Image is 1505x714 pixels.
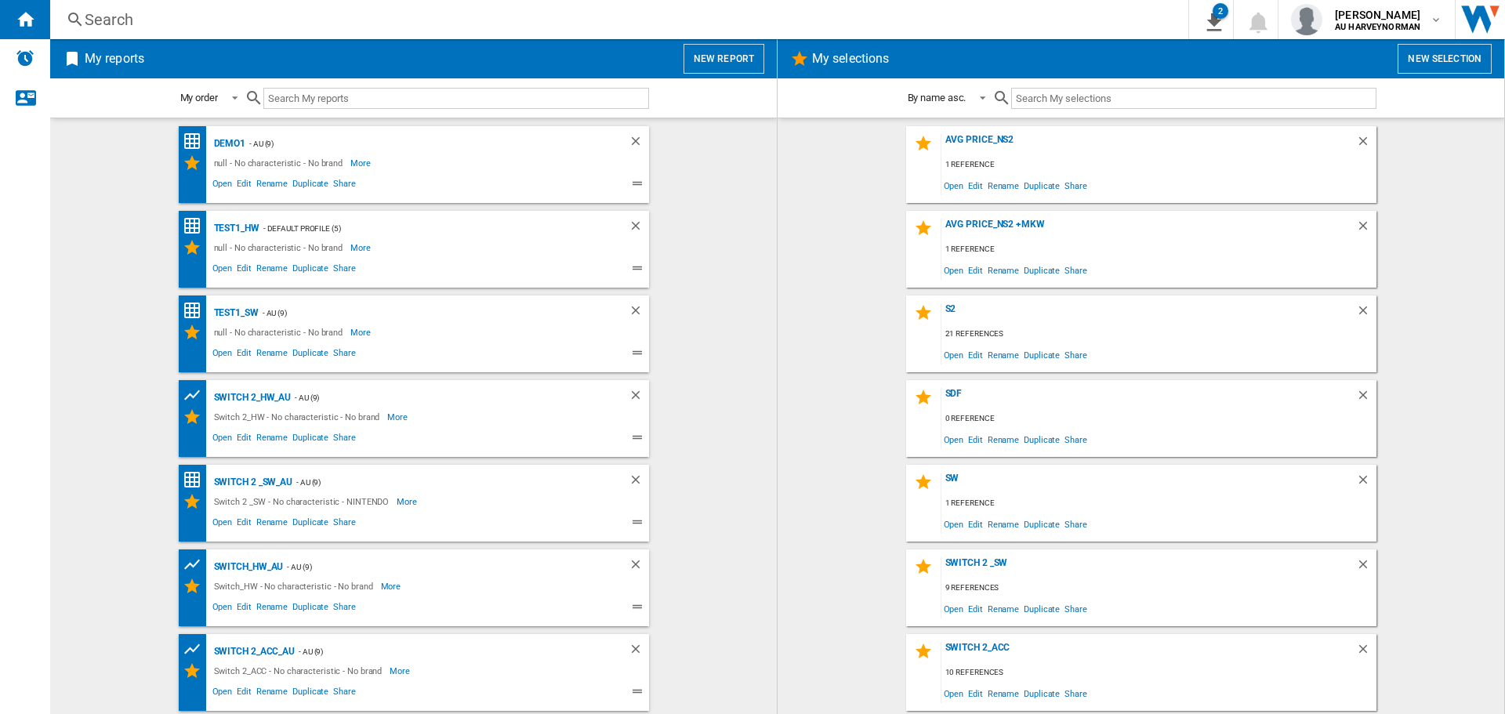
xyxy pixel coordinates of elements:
[234,600,254,618] span: Edit
[941,494,1376,513] div: 1 reference
[985,513,1021,535] span: Rename
[283,557,597,577] div: - AU (9)
[210,303,259,323] div: test1_SW
[629,642,649,661] div: Delete
[183,323,210,342] div: My Selections
[1356,219,1376,240] div: Delete
[183,470,210,490] div: Price Matrix
[941,578,1376,598] div: 9 references
[180,92,218,103] div: My order
[290,261,331,280] span: Duplicate
[254,261,290,280] span: Rename
[331,600,358,618] span: Share
[254,346,290,364] span: Rename
[1062,259,1090,281] span: Share
[350,323,373,342] span: More
[210,346,235,364] span: Open
[183,577,210,596] div: My Selections
[985,598,1021,619] span: Rename
[259,219,597,238] div: - Default profile (5)
[629,134,649,154] div: Delete
[254,176,290,195] span: Rename
[210,430,235,449] span: Open
[397,492,419,511] span: More
[259,303,597,323] div: - AU (9)
[254,600,290,618] span: Rename
[1291,4,1322,35] img: profile.jpg
[629,557,649,577] div: Delete
[210,261,235,280] span: Open
[941,134,1356,155] div: Avg Price_NS2
[629,219,649,238] div: Delete
[941,155,1376,175] div: 1 reference
[210,134,246,154] div: Demo1
[908,92,966,103] div: By name asc.
[234,430,254,449] span: Edit
[292,473,597,492] div: - AU (9)
[1021,598,1062,619] span: Duplicate
[1356,557,1376,578] div: Delete
[381,577,404,596] span: More
[210,600,235,618] span: Open
[966,344,985,365] span: Edit
[254,430,290,449] span: Rename
[941,259,966,281] span: Open
[1021,683,1062,704] span: Duplicate
[629,303,649,323] div: Delete
[941,598,966,619] span: Open
[941,513,966,535] span: Open
[941,303,1356,324] div: s2
[234,684,254,703] span: Edit
[210,684,235,703] span: Open
[183,492,210,511] div: My Selections
[1021,429,1062,450] span: Duplicate
[941,388,1356,409] div: sdf
[210,408,388,426] div: Switch 2_HW - No characteristic - No brand
[1213,3,1228,19] div: 2
[985,259,1021,281] span: Rename
[263,88,649,109] input: Search My reports
[350,154,373,172] span: More
[985,175,1021,196] span: Rename
[234,346,254,364] span: Edit
[966,175,985,196] span: Edit
[183,408,210,426] div: My Selections
[210,515,235,534] span: Open
[966,513,985,535] span: Edit
[183,216,210,236] div: Price Matrix
[941,175,966,196] span: Open
[290,600,331,618] span: Duplicate
[1356,473,1376,494] div: Delete
[210,492,397,511] div: Switch 2 _SW - No characteristic - NINTENDO
[331,515,358,534] span: Share
[183,386,210,405] div: Product prices grid
[985,344,1021,365] span: Rename
[941,557,1356,578] div: Switch 2 _SW
[1356,134,1376,155] div: Delete
[966,683,985,704] span: Edit
[1021,175,1062,196] span: Duplicate
[966,429,985,450] span: Edit
[290,176,331,195] span: Duplicate
[210,154,351,172] div: null - No characteristic - No brand
[210,238,351,257] div: null - No characteristic - No brand
[295,642,597,661] div: - AU (9)
[1335,7,1420,23] span: [PERSON_NAME]
[234,515,254,534] span: Edit
[210,323,351,342] div: null - No characteristic - No brand
[331,261,358,280] span: Share
[183,640,210,659] div: Product prices grid
[290,515,331,534] span: Duplicate
[941,642,1356,663] div: Switch 2_ACC
[245,134,597,154] div: - AU (9)
[809,44,892,74] h2: My selections
[941,409,1376,429] div: 0 reference
[1062,513,1090,535] span: Share
[290,346,331,364] span: Duplicate
[183,238,210,257] div: My Selections
[1356,642,1376,663] div: Delete
[210,577,381,596] div: Switch_HW - No characteristic - No brand
[254,684,290,703] span: Rename
[210,661,390,680] div: Switch 2_ACC - No characteristic - No brand
[1021,259,1062,281] span: Duplicate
